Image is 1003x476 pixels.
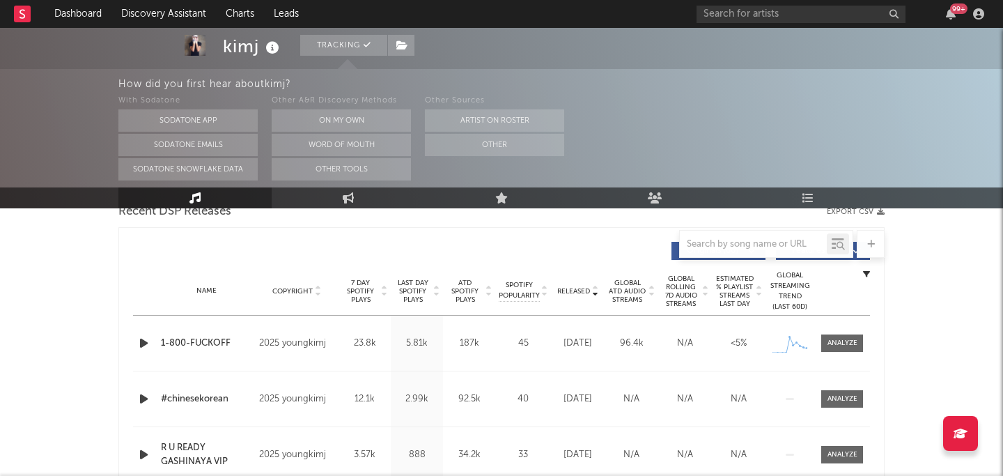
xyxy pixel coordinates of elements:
[662,392,708,406] div: N/A
[118,93,258,109] div: With Sodatone
[394,337,440,351] div: 5.81k
[697,6,905,23] input: Search for artists
[446,392,492,406] div: 92.5k
[950,3,967,14] div: 99 +
[272,134,411,156] button: Word Of Mouth
[446,337,492,351] div: 187k
[425,93,564,109] div: Other Sources
[342,448,387,462] div: 3.57k
[300,35,387,56] button: Tracking
[662,275,700,308] span: Global Rolling 7D Audio Streams
[118,109,258,132] button: Sodatone App
[272,109,411,132] button: On My Own
[446,279,483,304] span: ATD Spotify Plays
[223,35,283,58] div: kimj
[259,447,335,463] div: 2025 youngkimj
[118,76,1003,93] div: How did you first hear about kimj ?
[554,448,601,462] div: [DATE]
[342,392,387,406] div: 12.1k
[827,208,885,216] button: Export CSV
[715,392,762,406] div: N/A
[394,279,431,304] span: Last Day Spotify Plays
[161,392,252,406] a: #chinesekorean
[662,337,708,351] div: N/A
[946,8,956,20] button: 99+
[608,337,655,351] div: 96.4k
[425,134,564,156] button: Other
[557,287,590,295] span: Released
[161,337,252,351] a: 1-800-FUCKOFF
[608,279,646,304] span: Global ATD Audio Streams
[554,337,601,351] div: [DATE]
[446,448,492,462] div: 34.2k
[499,448,547,462] div: 33
[161,441,252,468] a: R U READY GASHINAYA VIP
[554,392,601,406] div: [DATE]
[715,275,754,308] span: Estimated % Playlist Streams Last Day
[499,280,540,301] span: Spotify Popularity
[118,158,258,181] button: Sodatone Snowflake Data
[272,158,411,181] button: Other Tools
[715,448,762,462] div: N/A
[161,286,252,296] div: Name
[608,392,655,406] div: N/A
[499,392,547,406] div: 40
[715,337,762,351] div: <5%
[769,270,811,312] div: Global Streaming Trend (Last 60D)
[259,391,335,408] div: 2025 youngkimj
[680,239,827,250] input: Search by song name or URL
[118,134,258,156] button: Sodatone Emails
[394,448,440,462] div: 888
[342,279,379,304] span: 7 Day Spotify Plays
[272,287,313,295] span: Copyright
[394,392,440,406] div: 2.99k
[662,448,708,462] div: N/A
[608,448,655,462] div: N/A
[425,109,564,132] button: Artist on Roster
[499,337,547,351] div: 45
[118,204,231,220] span: Recent DSP Releases
[259,335,335,352] div: 2025 youngkimj
[272,93,411,109] div: Other A&R Discovery Methods
[342,337,387,351] div: 23.8k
